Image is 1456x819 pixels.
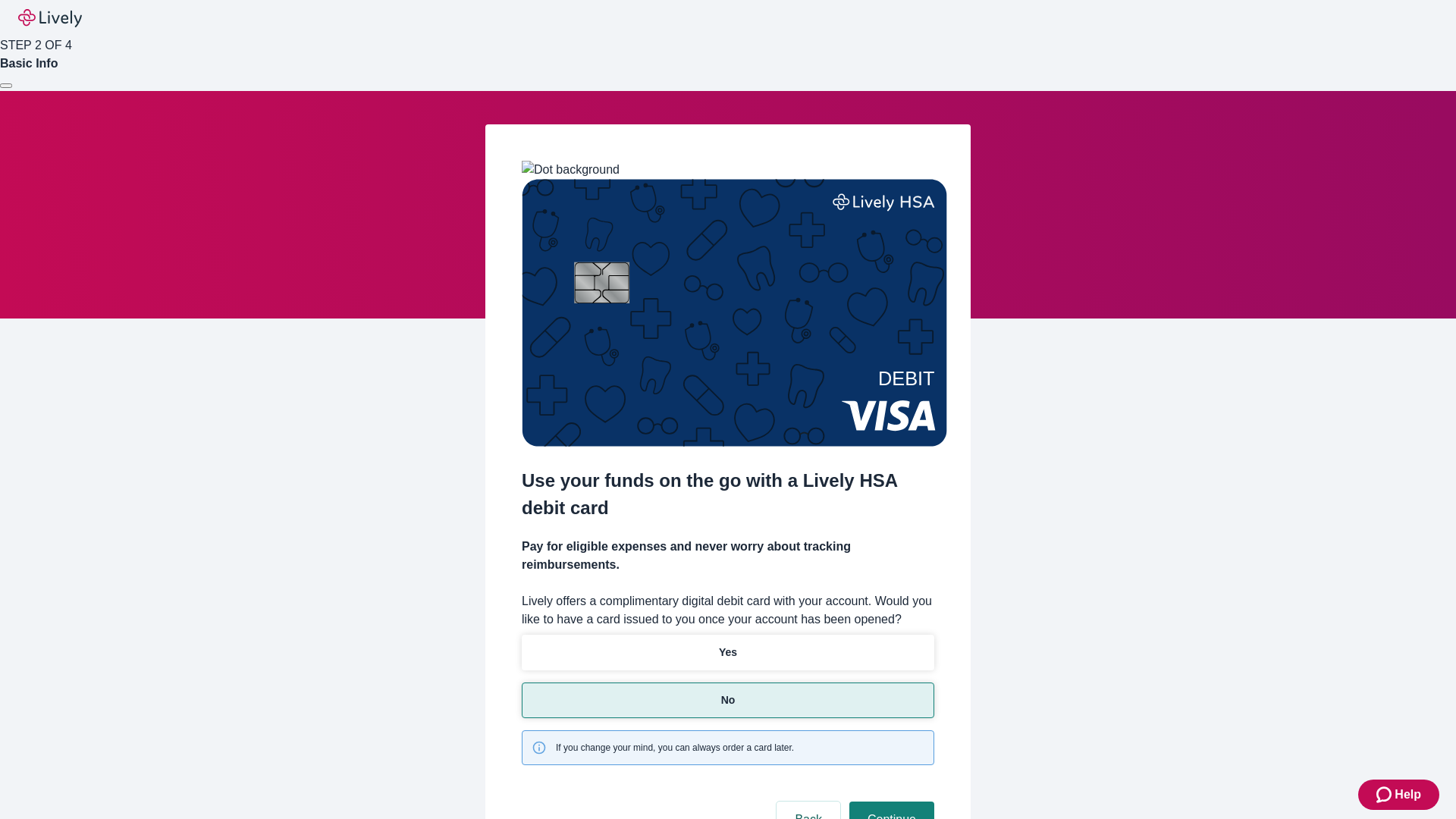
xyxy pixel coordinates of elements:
img: Debit card [522,179,947,447]
span: Help [1395,786,1421,804]
svg: Zendesk support icon [1376,786,1395,804]
p: No [721,692,736,708]
label: Lively offers a complimentary digital debit card with your account. Would you like to have a card... [522,592,934,629]
span: If you change your mind, you can always order a card later. [556,741,794,755]
h2: Use your funds on the go with a Lively HSA debit card [522,467,934,522]
button: Zendesk support iconHelp [1358,780,1439,810]
h4: Pay for eligible expenses and never worry about tracking reimbursements. [522,538,934,574]
button: No [522,682,934,718]
img: Lively [18,9,82,27]
p: Yes [719,645,737,661]
button: Yes [522,635,934,670]
img: Dot background [522,161,620,179]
